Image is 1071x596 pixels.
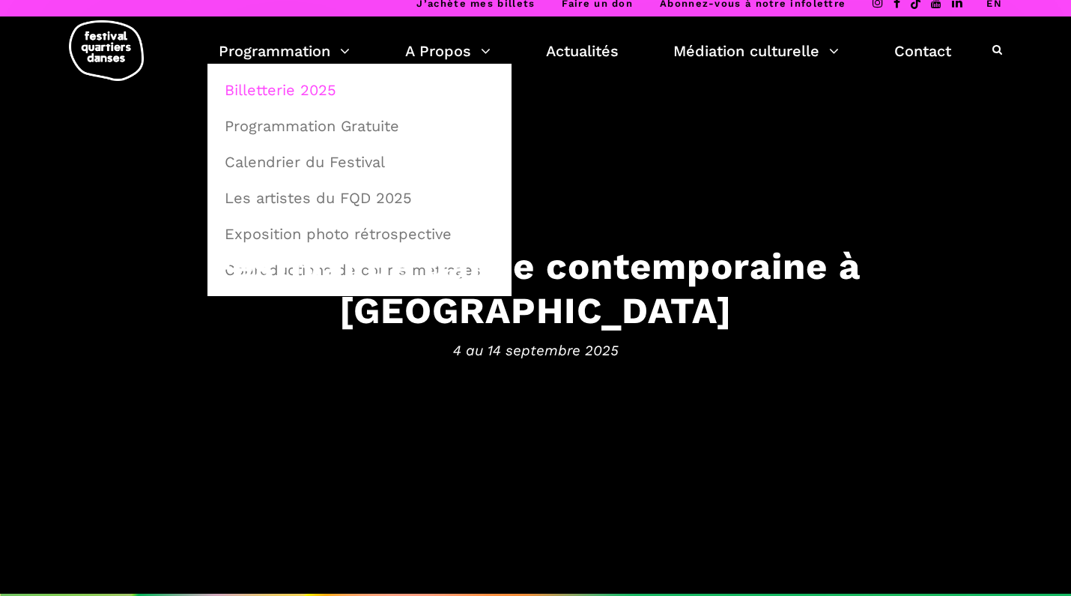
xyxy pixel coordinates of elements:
[894,38,951,64] a: Contact
[405,38,491,64] a: A Propos
[216,109,503,143] a: Programmation Gratuite
[673,38,839,64] a: Médiation culturelle
[216,73,503,107] a: Billetterie 2025
[216,181,503,215] a: Les artistes du FQD 2025
[69,20,144,81] img: logo-fqd-med
[219,38,350,64] a: Programmation
[216,145,503,179] a: Calendrier du Festival
[546,38,619,64] a: Actualités
[71,244,1000,332] h3: Festival de danse contemporaine à [GEOGRAPHIC_DATA]
[71,340,1000,362] span: 4 au 14 septembre 2025
[216,217,503,251] a: Exposition photo rétrospective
